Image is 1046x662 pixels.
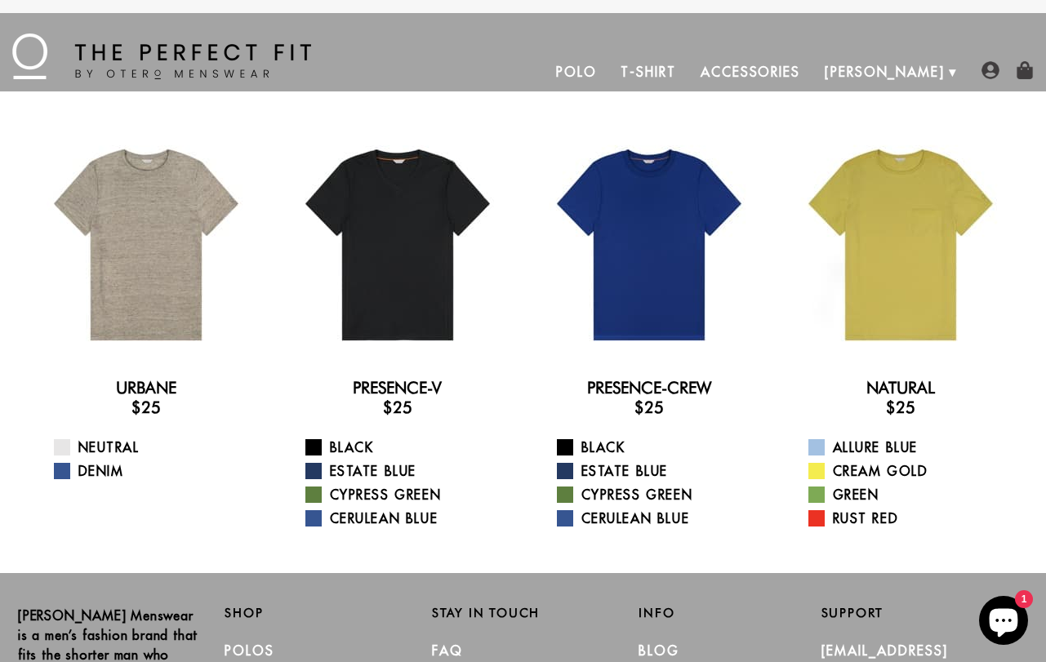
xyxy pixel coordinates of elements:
a: Presence-V [353,378,442,398]
img: shopping-bag-icon.png [1016,61,1034,79]
a: Cerulean Blue [305,509,510,528]
a: Estate Blue [305,461,510,481]
a: Natural [866,378,935,398]
h3: $25 [536,398,762,417]
a: Cream Gold [808,461,1013,481]
img: user-account-icon.png [981,61,999,79]
a: T-Shirt [608,52,688,91]
a: Accessories [688,52,812,91]
h3: $25 [285,398,510,417]
a: Cypress Green [557,485,762,504]
h3: $25 [788,398,1013,417]
a: Presence-Crew [587,378,711,398]
a: Polo [544,52,609,91]
h2: Stay in Touch [432,606,614,620]
h2: Shop [225,606,407,620]
a: Estate Blue [557,461,762,481]
a: Rust Red [808,509,1013,528]
a: Polos [225,642,274,659]
a: FAQ [432,642,463,659]
a: Black [305,438,510,457]
a: Denim [54,461,259,481]
inbox-online-store-chat: Shopify online store chat [974,596,1033,649]
h3: $25 [33,398,259,417]
a: Neutral [54,438,259,457]
a: Green [808,485,1013,504]
a: Urbane [116,378,176,398]
h2: Info [639,606,821,620]
a: Blog [639,642,679,659]
a: Cypress Green [305,485,510,504]
a: Black [557,438,762,457]
img: The Perfect Fit - by Otero Menswear - Logo [12,33,311,79]
h2: Support [821,606,1028,620]
a: [PERSON_NAME] [812,52,957,91]
a: Allure Blue [808,438,1013,457]
a: Cerulean Blue [557,509,762,528]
